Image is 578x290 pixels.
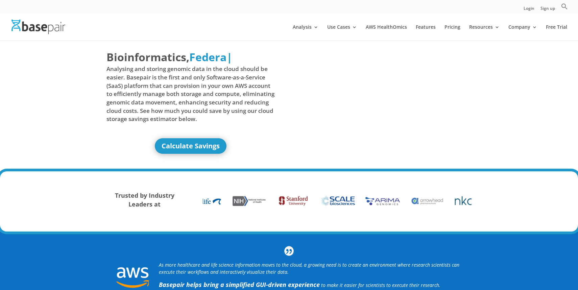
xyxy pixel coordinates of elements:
span: | [226,50,233,64]
a: AWS HealthOmics [366,25,407,41]
iframe: Basepair - NGS Analysis Simplified [294,49,462,144]
img: Basepair [11,20,65,34]
a: Features [416,25,436,41]
a: Resources [469,25,500,41]
a: Pricing [444,25,460,41]
strong: Basepair helps bring a simplified GUI-driven experience [159,281,320,289]
iframe: Drift Widget Chat Controller [544,256,570,282]
svg: Search [561,3,568,10]
a: Use Cases [327,25,357,41]
a: Free Trial [546,25,567,41]
a: Sign up [540,6,555,14]
a: Login [524,6,534,14]
a: Company [508,25,537,41]
a: Analysis [293,25,318,41]
a: Search Icon Link [561,3,568,14]
strong: Trusted by Industry Leaders at [115,191,174,208]
span: Federa [189,50,226,64]
span: Analysing and storing genomic data in the cloud should be easier. Basepair is the first and only ... [106,65,275,123]
span: to make it easier for scientists to execute their research. [321,282,440,288]
span: Bioinformatics, [106,49,189,65]
a: Calculate Savings [155,138,226,154]
i: As more healthcare and life science information moves to the cloud, a growing need is to create a... [159,262,459,275]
